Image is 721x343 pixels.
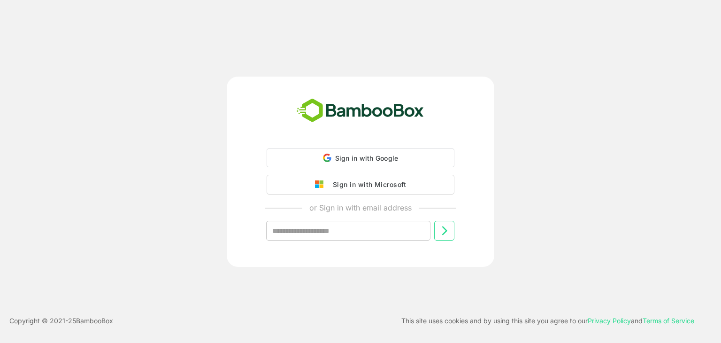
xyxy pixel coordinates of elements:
[328,179,406,191] div: Sign in with Microsoft
[401,315,694,327] p: This site uses cookies and by using this site you agree to our and
[267,148,454,167] div: Sign in with Google
[588,317,631,325] a: Privacy Policy
[643,317,694,325] a: Terms of Service
[267,175,454,195] button: Sign in with Microsoft
[9,315,113,327] p: Copyright © 2021- 25 BambooBox
[315,180,328,189] img: google
[309,202,412,213] p: or Sign in with email address
[335,154,399,162] span: Sign in with Google
[291,95,429,126] img: bamboobox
